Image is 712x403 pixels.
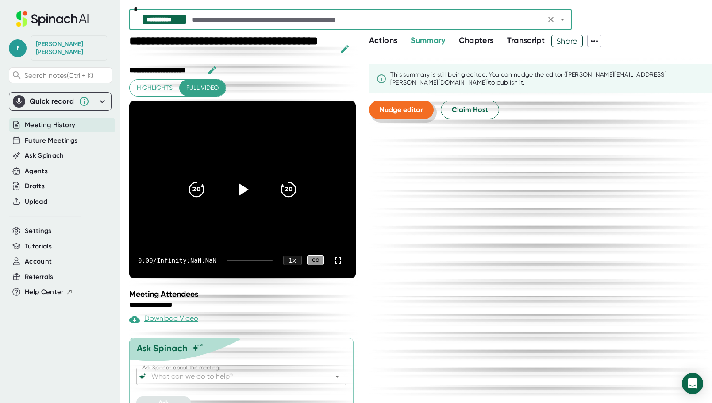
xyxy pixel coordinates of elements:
div: 1 x [283,256,302,265]
button: Claim Host [441,101,499,119]
button: Drafts [25,181,45,191]
span: Actions [369,35,397,45]
div: This summary is still being edited. You can nudge the editor ([PERSON_NAME][EMAIL_ADDRESS][PERSON... [390,71,705,86]
button: Open [331,370,343,383]
div: Ask Spinach [137,343,188,353]
button: Summary [411,35,445,46]
button: Meeting History [25,120,75,130]
span: Claim Host [452,105,488,115]
div: CC [307,255,324,265]
button: Actions [369,35,397,46]
div: Ryan Smith [36,40,102,56]
button: Upload [25,197,47,207]
button: Help Center [25,287,73,297]
input: What can we do to help? [150,370,318,383]
span: Share [552,33,582,49]
button: Nudge editor [369,101,434,119]
button: Account [25,256,52,267]
button: Agents [25,166,48,176]
span: Search notes (Ctrl + K) [24,71,93,80]
button: Transcript [507,35,545,46]
div: Download Video [129,314,198,325]
button: Tutorials [25,241,52,252]
button: Future Meetings [25,136,77,146]
span: Nudge editor [380,105,423,114]
button: Chapters [459,35,494,46]
span: Highlights [137,82,173,93]
span: Chapters [459,35,494,45]
span: r [9,39,27,57]
button: Full video [179,80,226,96]
div: Open Intercom Messenger [682,373,703,394]
button: Ask Spinach [25,151,64,161]
div: Quick record [30,97,74,106]
div: 0:00 / Infinity:NaN:NaN [138,257,216,264]
div: Quick record [13,93,108,110]
span: Transcript [507,35,545,45]
button: Clear [545,13,557,26]
span: Help Center [25,287,64,297]
button: Open [556,13,569,26]
div: Meeting Attendees [129,289,358,299]
button: Referrals [25,272,53,282]
span: Summary [411,35,445,45]
button: Highlights [130,80,180,96]
button: Settings [25,226,52,236]
button: Share [551,35,583,47]
span: Full video [186,82,219,93]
